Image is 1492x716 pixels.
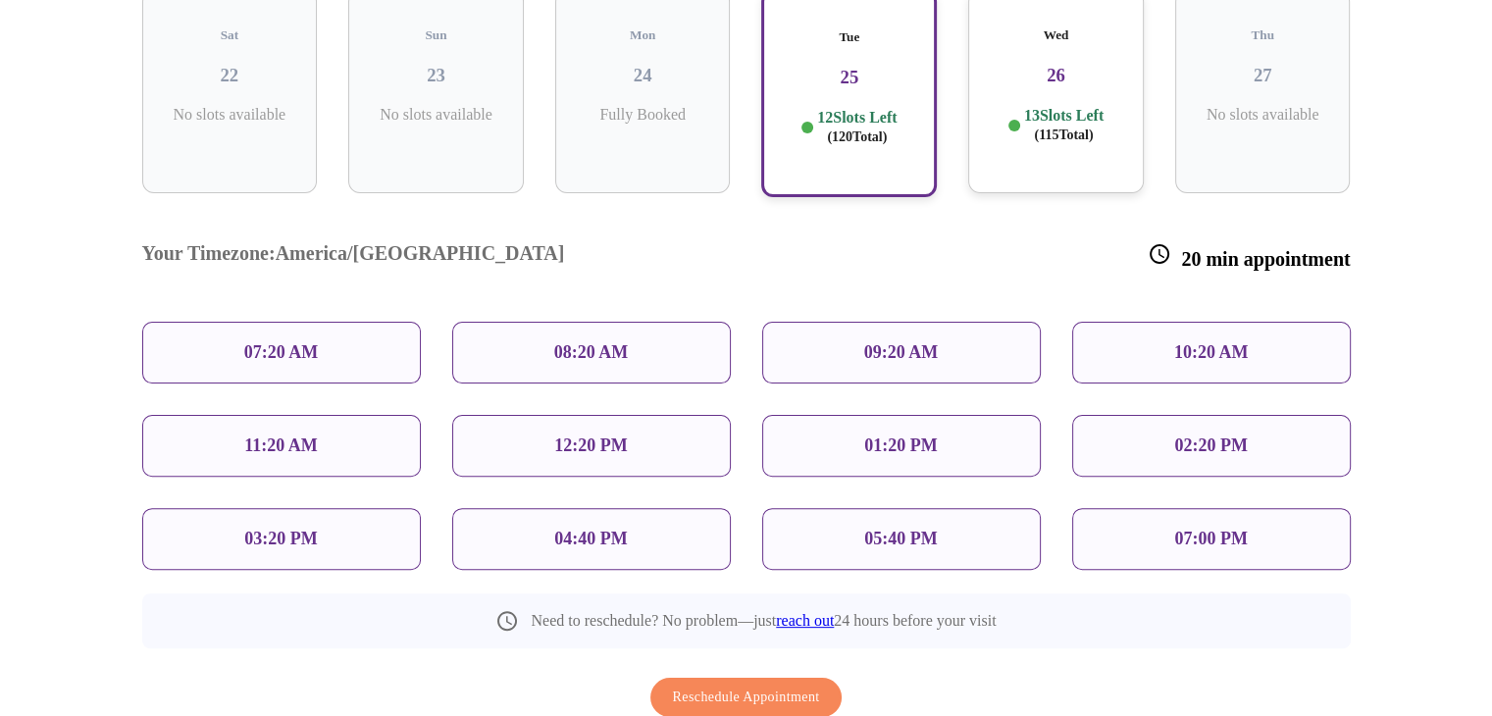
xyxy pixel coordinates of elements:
p: 02:20 PM [1174,435,1247,456]
p: 04:40 PM [554,529,627,549]
a: reach out [776,612,834,629]
p: 07:00 PM [1174,529,1247,549]
p: 12:20 PM [554,435,627,456]
h3: 26 [984,65,1128,86]
p: 08:20 AM [554,342,629,363]
h3: Your Timezone: America/[GEOGRAPHIC_DATA] [142,242,565,271]
p: Need to reschedule? No problem—just 24 hours before your visit [531,612,996,630]
p: Fully Booked [571,106,715,124]
h3: 23 [364,65,508,86]
p: 11:20 AM [244,435,318,456]
h3: 27 [1191,65,1335,86]
h3: 25 [779,67,919,88]
h5: Sun [364,27,508,43]
p: 07:20 AM [244,342,319,363]
p: 10:20 AM [1174,342,1249,363]
h5: Sat [158,27,302,43]
span: ( 115 Total) [1034,128,1093,142]
span: Reschedule Appointment [673,686,820,710]
h5: Wed [984,27,1128,43]
p: 01:20 PM [864,435,937,456]
p: 09:20 AM [864,342,939,363]
p: No slots available [1191,106,1335,124]
h5: Tue [779,29,919,45]
h3: 22 [158,65,302,86]
p: No slots available [364,106,508,124]
p: No slots available [158,106,302,124]
p: 12 Slots Left [817,108,897,146]
h3: 20 min appointment [1148,242,1350,271]
h5: Thu [1191,27,1335,43]
span: ( 120 Total) [827,129,887,144]
h5: Mon [571,27,715,43]
p: 05:40 PM [864,529,937,549]
p: 03:20 PM [244,529,317,549]
p: 13 Slots Left [1024,106,1104,144]
h3: 24 [571,65,715,86]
